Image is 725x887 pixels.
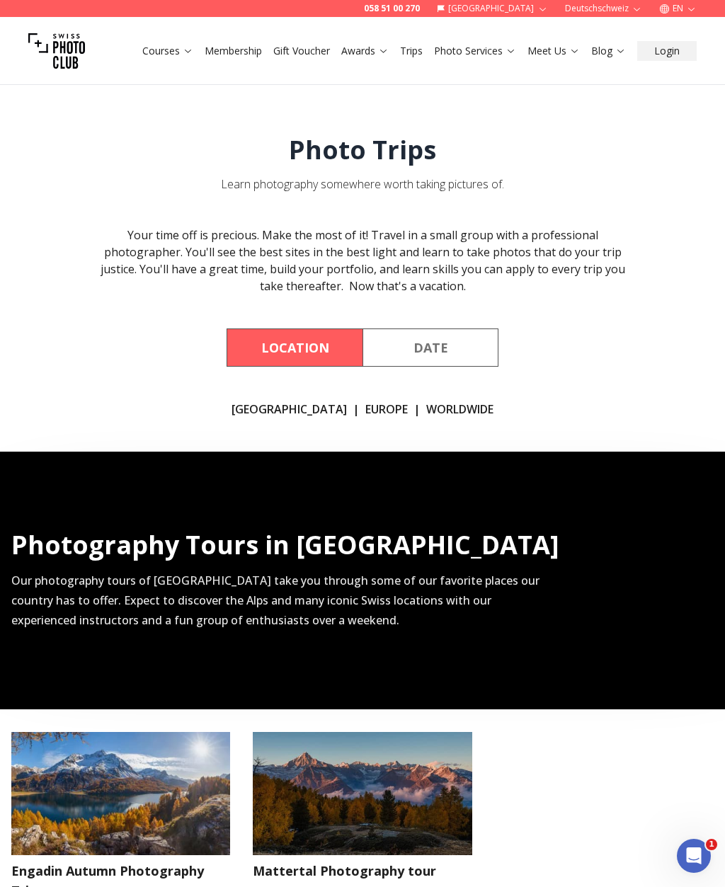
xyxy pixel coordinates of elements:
[591,44,626,58] a: Blog
[232,401,493,418] div: | |
[364,3,420,14] a: 058 51 00 270
[677,839,711,873] iframe: Intercom live chat
[637,41,697,61] button: Login
[268,41,336,61] button: Gift Voucher
[227,328,498,367] div: Course filter
[11,531,559,559] h2: Photography Tours in [GEOGRAPHIC_DATA]
[394,41,428,61] button: Trips
[706,839,717,850] span: 1
[221,176,504,193] div: Learn photography somewhere worth taking pictures of.
[205,44,262,58] a: Membership
[362,328,498,367] button: By Date
[199,41,268,61] button: Membership
[522,41,586,61] button: Meet Us
[253,861,472,881] h3: Mattertal Photography tour
[137,41,199,61] button: Courses
[428,41,522,61] button: Photo Services
[289,136,436,164] h1: Photo Trips
[586,41,632,61] button: Blog
[426,401,493,418] a: Worldwide
[28,23,85,79] img: Swiss photo club
[1,726,241,861] img: Engadin Autumn Photography Trip
[336,41,394,61] button: Awards
[365,401,408,418] a: Europe
[273,44,330,58] a: Gift Voucher
[91,227,634,294] div: Your time off is precious. Make the most of it! Travel in a small group with a professional photo...
[232,401,347,418] a: [GEOGRAPHIC_DATA]
[227,328,362,367] button: By Location
[341,44,389,58] a: Awards
[242,726,483,861] img: Mattertal Photography tour
[142,44,193,58] a: Courses
[527,44,580,58] a: Meet Us
[434,44,516,58] a: Photo Services
[400,44,423,58] a: Trips
[11,573,540,628] span: Our photography tours of [GEOGRAPHIC_DATA] take you through some of our favorite places our count...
